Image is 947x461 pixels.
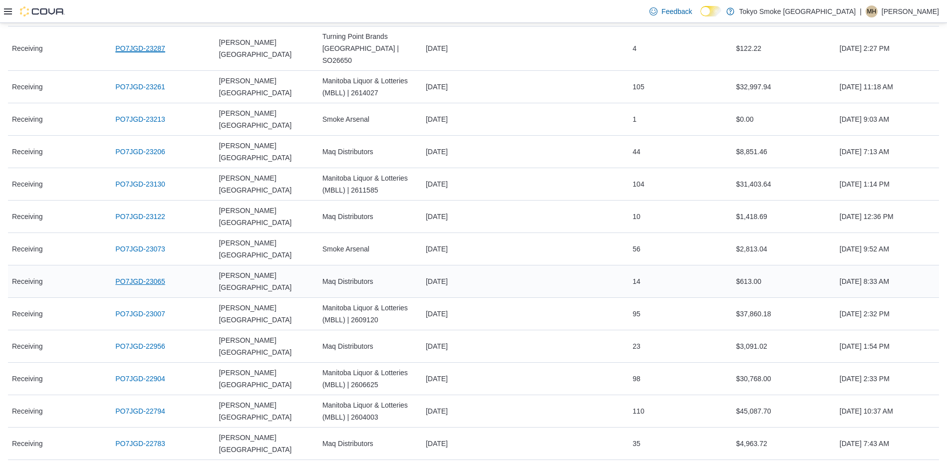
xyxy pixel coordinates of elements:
div: [DATE] [422,142,525,162]
span: [PERSON_NAME][GEOGRAPHIC_DATA] [219,107,314,131]
span: Receiving [12,42,42,54]
span: 44 [632,146,640,158]
div: [DATE] 8:33 AM [836,271,939,291]
span: Receiving [12,275,42,287]
span: [PERSON_NAME][GEOGRAPHIC_DATA] [219,432,314,456]
div: $8,851.46 [732,142,836,162]
div: Maq Distributors [318,271,422,291]
div: Manitoba Liquor & Lotteries (MBLL) | 2606625 [318,363,422,395]
div: [DATE] 12:36 PM [836,207,939,227]
div: $32,997.94 [732,77,836,97]
a: PO7JGD-23261 [115,81,165,93]
span: Receiving [12,438,42,450]
div: Makaela Harkness [866,5,878,17]
div: $30,768.00 [732,369,836,389]
div: [DATE] 10:37 AM [836,401,939,421]
span: [PERSON_NAME][GEOGRAPHIC_DATA] [219,237,314,261]
span: 14 [632,275,640,287]
a: PO7JGD-22956 [115,340,165,352]
span: [PERSON_NAME][GEOGRAPHIC_DATA] [219,269,314,293]
span: 98 [632,373,640,385]
div: $0.00 [732,109,836,129]
a: PO7JGD-23007 [115,308,165,320]
a: PO7JGD-23130 [115,178,165,190]
div: [DATE] 9:03 AM [836,109,939,129]
a: PO7JGD-23213 [115,113,165,125]
div: [DATE] [422,401,525,421]
span: [PERSON_NAME][GEOGRAPHIC_DATA] [219,302,314,326]
span: Receiving [12,308,42,320]
div: [DATE] 2:32 PM [836,304,939,324]
a: PO7JGD-23206 [115,146,165,158]
div: $1,418.69 [732,207,836,227]
div: Manitoba Liquor & Lotteries (MBLL) | 2604003 [318,395,422,427]
div: [DATE] 1:54 PM [836,336,939,356]
span: [PERSON_NAME][GEOGRAPHIC_DATA] [219,172,314,196]
div: Maq Distributors [318,207,422,227]
p: [PERSON_NAME] [882,5,939,17]
span: [PERSON_NAME][GEOGRAPHIC_DATA] [219,205,314,229]
div: [DATE] [422,109,525,129]
div: Manitoba Liquor & Lotteries (MBLL) | 2609120 [318,298,422,330]
a: Feedback [645,1,696,21]
a: PO7JGD-23287 [115,42,165,54]
span: 10 [632,211,640,223]
div: [DATE] [422,174,525,194]
span: 104 [632,178,644,190]
a: PO7JGD-22794 [115,405,165,417]
span: 105 [632,81,644,93]
div: Manitoba Liquor & Lotteries (MBLL) | 2611585 [318,168,422,200]
span: 4 [632,42,636,54]
div: [DATE] [422,239,525,259]
span: [PERSON_NAME][GEOGRAPHIC_DATA] [219,140,314,164]
div: $122.22 [732,38,836,58]
div: Manitoba Liquor & Lotteries (MBLL) | 2614027 [318,71,422,103]
span: Receiving [12,243,42,255]
span: MH [867,5,877,17]
div: [DATE] 11:18 AM [836,77,939,97]
div: [DATE] [422,77,525,97]
span: 95 [632,308,640,320]
div: [DATE] 2:27 PM [836,38,939,58]
span: [PERSON_NAME][GEOGRAPHIC_DATA] [219,399,314,423]
span: Feedback [661,6,692,16]
span: 110 [632,405,644,417]
div: Maq Distributors [318,434,422,454]
div: [DATE] [422,207,525,227]
div: Turning Point Brands [GEOGRAPHIC_DATA] | SO26650 [318,26,422,70]
img: Cova [20,6,65,16]
span: Receiving [12,405,42,417]
div: [DATE] 1:14 PM [836,174,939,194]
span: 1 [632,113,636,125]
span: [PERSON_NAME][GEOGRAPHIC_DATA] [219,75,314,99]
span: Receiving [12,178,42,190]
span: [PERSON_NAME][GEOGRAPHIC_DATA] [219,334,314,358]
span: Receiving [12,81,42,93]
div: [DATE] 9:52 AM [836,239,939,259]
a: PO7JGD-23122 [115,211,165,223]
span: 35 [632,438,640,450]
div: [DATE] [422,434,525,454]
div: [DATE] 7:43 AM [836,434,939,454]
div: Smoke Arsenal [318,109,422,129]
div: Smoke Arsenal [318,239,422,259]
div: $45,087.70 [732,401,836,421]
span: Receiving [12,211,42,223]
p: Tokyo Smoke [GEOGRAPHIC_DATA] [739,5,856,17]
a: PO7JGD-22783 [115,438,165,450]
span: [PERSON_NAME][GEOGRAPHIC_DATA] [219,367,314,391]
div: [DATE] 7:13 AM [836,142,939,162]
span: Receiving [12,146,42,158]
div: [DATE] [422,336,525,356]
div: [DATE] [422,304,525,324]
span: Receiving [12,113,42,125]
span: Receiving [12,373,42,385]
input: Dark Mode [700,6,721,16]
div: Maq Distributors [318,336,422,356]
span: 23 [632,340,640,352]
span: [PERSON_NAME][GEOGRAPHIC_DATA] [219,36,314,60]
span: Receiving [12,340,42,352]
a: PO7JGD-23065 [115,275,165,287]
div: $31,403.64 [732,174,836,194]
div: Maq Distributors [318,142,422,162]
